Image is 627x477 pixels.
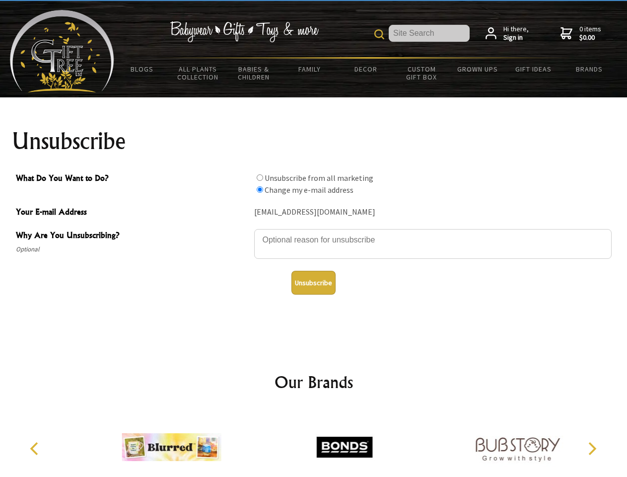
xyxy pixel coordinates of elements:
[10,10,114,92] img: Babyware - Gifts - Toys and more...
[16,206,249,220] span: Your E-mail Address
[20,370,608,394] h2: Our Brands
[25,438,47,460] button: Previous
[503,25,529,42] span: Hi there,
[561,59,618,79] a: Brands
[389,25,470,42] input: Site Search
[114,59,170,79] a: BLOGS
[338,59,394,79] a: Decor
[12,129,616,153] h1: Unsubscribe
[16,172,249,186] span: What Do You Want to Do?
[579,33,601,42] strong: $0.00
[486,25,529,42] a: Hi there,Sign in
[581,438,603,460] button: Next
[282,59,338,79] a: Family
[505,59,561,79] a: Gift Ideas
[170,21,319,42] img: Babywear - Gifts - Toys & more
[503,33,529,42] strong: Sign in
[579,24,601,42] span: 0 items
[16,243,249,255] span: Optional
[291,271,336,295] button: Unsubscribe
[226,59,282,87] a: Babies & Children
[16,229,249,243] span: Why Are You Unsubscribing?
[394,59,450,87] a: Custom Gift Box
[374,29,384,39] img: product search
[170,59,226,87] a: All Plants Collection
[254,205,612,220] div: [EMAIL_ADDRESS][DOMAIN_NAME]
[265,173,373,183] label: Unsubscribe from all marketing
[257,186,263,193] input: What Do You Want to Do?
[257,174,263,181] input: What Do You Want to Do?
[560,25,601,42] a: 0 items$0.00
[449,59,505,79] a: Grown Ups
[265,185,353,195] label: Change my e-mail address
[254,229,612,259] textarea: Why Are You Unsubscribing?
